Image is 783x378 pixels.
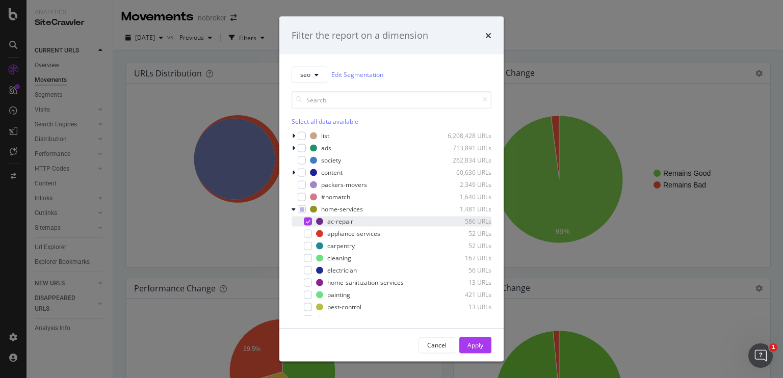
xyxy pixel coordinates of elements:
div: content [321,168,343,177]
div: modal [279,17,504,362]
div: packers-movers [321,180,367,189]
div: pest-control [327,303,361,311]
a: Edit Segmentation [331,69,383,80]
div: list [321,131,329,140]
button: Cancel [419,337,455,353]
div: Select all data available [292,117,491,125]
input: Search [292,91,491,109]
div: times [485,29,491,42]
div: 586 URLs [441,217,491,226]
div: plumbing [327,315,354,323]
div: 60,636 URLs [441,168,491,177]
button: seo [292,66,327,83]
div: 262,834 URLs [441,156,491,165]
div: Filter the report on a dimension [292,29,428,42]
div: electrician [327,266,357,275]
div: 421 URLs [441,290,491,299]
iframe: Intercom live chat [748,343,773,368]
span: 1 [769,343,777,352]
div: Cancel [427,341,447,349]
div: 52 URLs [441,229,491,238]
div: society [321,156,341,165]
div: painting [327,290,350,299]
div: cleaning [327,254,351,262]
div: 56 URLs [441,266,491,275]
div: 13 URLs [441,278,491,287]
div: carpentry [327,241,355,250]
div: #nomatch [321,193,350,201]
div: appliance-services [327,229,380,238]
div: Apply [467,341,483,349]
div: home-services [321,205,363,213]
div: 1,640 URLs [441,193,491,201]
div: 13 URLs [441,303,491,311]
div: 2,349 URLs [441,180,491,189]
button: Apply [459,337,491,353]
div: ac-repair [327,217,353,226]
div: 167 URLs [441,254,491,262]
div: 52 URLs [441,241,491,250]
div: home-sanitization-services [327,278,404,287]
div: ads [321,144,331,152]
div: 56 URLs [441,315,491,323]
div: 1,481 URLs [441,205,491,213]
div: 713,891 URLs [441,144,491,152]
div: 6,208,428 URLs [441,131,491,140]
span: seo [300,70,310,79]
